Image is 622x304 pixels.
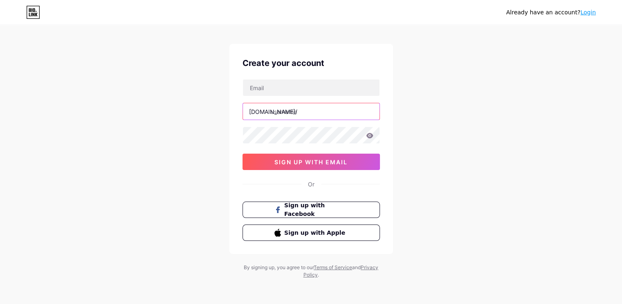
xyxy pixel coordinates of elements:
[243,202,380,218] button: Sign up with Facebook
[242,264,381,279] div: By signing up, you agree to our and .
[243,57,380,69] div: Create your account
[243,103,379,120] input: username
[243,79,379,96] input: Email
[314,264,352,270] a: Terms of Service
[284,201,348,218] span: Sign up with Facebook
[308,180,314,188] div: Or
[243,154,380,170] button: sign up with email
[274,159,348,166] span: sign up with email
[506,8,596,17] div: Already have an account?
[249,107,297,116] div: [DOMAIN_NAME]/
[243,225,380,241] button: Sign up with Apple
[284,229,348,237] span: Sign up with Apple
[580,9,596,16] a: Login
